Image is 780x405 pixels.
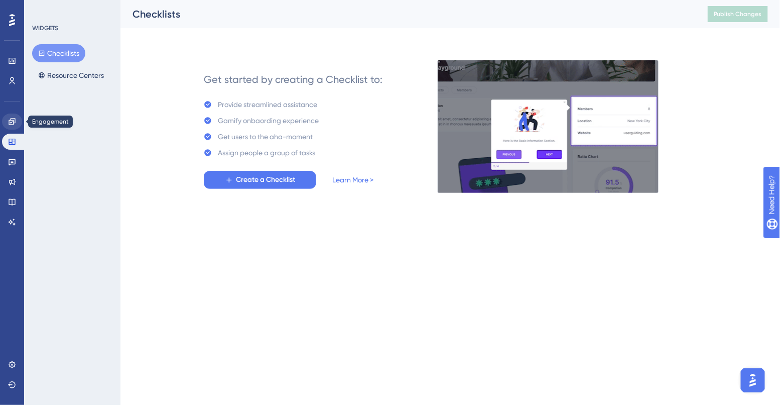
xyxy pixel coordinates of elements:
button: Resource Centers [32,66,110,84]
span: Need Help? [24,3,63,15]
iframe: UserGuiding AI Assistant Launcher [738,365,768,395]
div: WIDGETS [32,24,58,32]
div: Provide streamlined assistance [218,98,317,111]
div: Get users to the aha-moment [218,131,313,143]
span: Publish Changes [714,10,762,18]
span: Create a Checklist [236,174,296,186]
a: Learn More > [332,174,373,186]
div: Assign people a group of tasks [218,147,315,159]
button: Checklists [32,44,85,62]
div: Gamify onbaording experience [218,115,319,127]
div: Checklists [133,7,683,21]
div: Get started by creating a Checklist to: [204,72,382,86]
img: e28e67207451d1beac2d0b01ddd05b56.gif [437,60,659,193]
button: Create a Checklist [204,171,316,189]
button: Publish Changes [708,6,768,22]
